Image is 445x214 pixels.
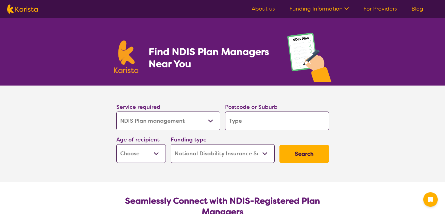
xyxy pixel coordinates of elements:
[279,145,329,163] button: Search
[289,5,349,12] a: Funding Information
[116,103,160,111] label: Service required
[287,33,331,86] img: plan-management
[7,5,38,14] img: Karista logo
[116,136,160,143] label: Age of recipient
[225,103,278,111] label: Postcode or Suburb
[171,136,207,143] label: Funding type
[363,5,397,12] a: For Providers
[411,5,423,12] a: Blog
[114,41,139,73] img: Karista logo
[149,46,275,70] h1: Find NDIS Plan Managers Near You
[252,5,275,12] a: About us
[225,112,329,130] input: Type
